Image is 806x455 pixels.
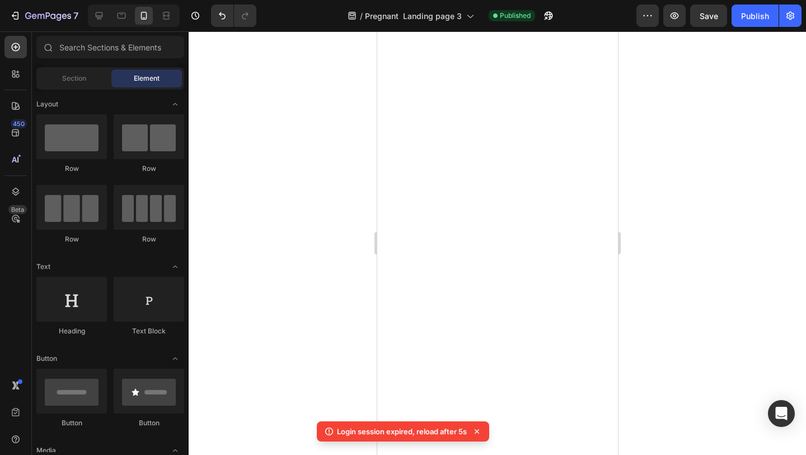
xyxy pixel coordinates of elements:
span: / [360,10,363,22]
span: Element [134,73,160,83]
div: Open Intercom Messenger [768,400,795,427]
span: Toggle open [166,95,184,113]
span: Toggle open [166,258,184,276]
div: Row [36,164,107,174]
div: Button [114,418,184,428]
p: Login session expired, reload after 5s [337,426,467,437]
div: 450 [11,119,27,128]
div: Row [36,234,107,244]
button: 7 [4,4,83,27]
div: Undo/Redo [211,4,256,27]
span: Toggle open [166,350,184,368]
span: Layout [36,99,58,109]
button: Publish [732,4,779,27]
div: Beta [8,205,27,214]
input: Search Sections & Elements [36,36,184,58]
span: Text [36,262,50,272]
span: Button [36,354,57,364]
p: 7 [73,9,78,22]
div: Row [114,234,184,244]
div: Button [36,418,107,428]
span: Save [700,11,718,21]
span: Section [62,73,86,83]
div: Row [114,164,184,174]
div: Heading [36,326,107,336]
span: Published [500,11,531,21]
iframe: Design area [377,31,618,455]
div: Publish [741,10,769,22]
button: Save [690,4,727,27]
div: Text Block [114,326,184,336]
span: Pregnant Landing page 3 [365,10,462,22]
